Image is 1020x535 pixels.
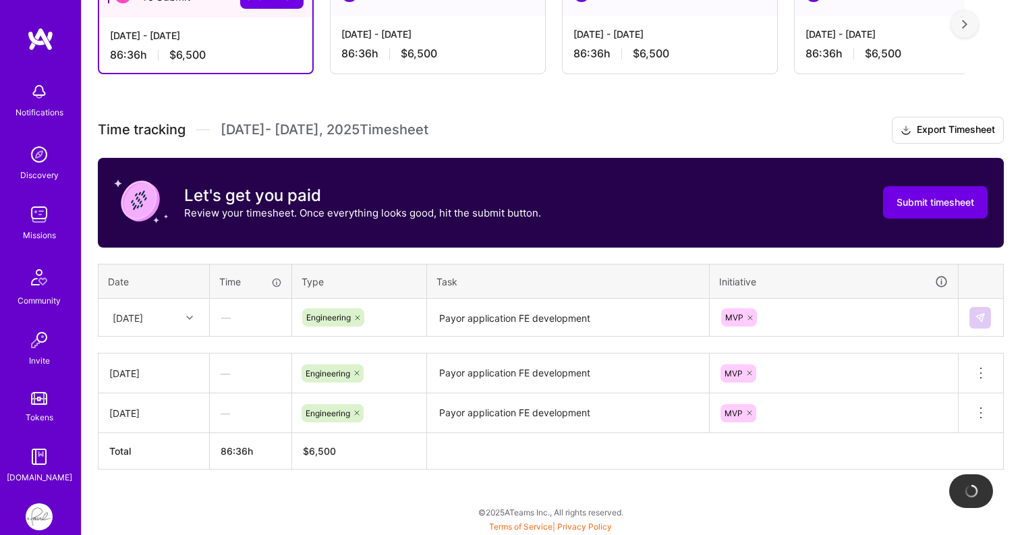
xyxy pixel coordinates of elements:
img: bell [26,78,53,105]
th: Total [98,433,210,470]
textarea: Payor application FE development [428,355,708,392]
div: 86:36 h [341,47,534,61]
div: [DATE] - [DATE] [110,28,302,43]
div: [DATE] - [DATE] [805,27,998,41]
div: [DOMAIN_NAME] [7,470,72,484]
span: $6,500 [169,48,206,62]
div: Community [18,293,61,308]
div: — [210,395,291,431]
img: coin [114,174,168,228]
span: MVP [725,408,743,418]
div: [DATE] [109,406,198,420]
div: Time [219,275,282,289]
div: Invite [29,354,50,368]
i: icon Download [901,123,911,138]
span: Submit timesheet [897,196,974,209]
img: Submit [975,312,986,323]
div: Initiative [719,274,948,289]
a: Privacy Policy [557,522,612,532]
th: Date [98,264,210,299]
img: guide book [26,443,53,470]
button: Export Timesheet [892,117,1004,144]
div: 86:36 h [573,47,766,61]
img: Invite [26,327,53,354]
div: null [969,307,992,329]
div: Discovery [20,168,59,182]
a: Pearl: MVP Build [22,503,56,530]
div: Notifications [16,105,63,119]
div: [DATE] [113,310,143,325]
div: [DATE] [109,366,198,381]
div: 86:36 h [110,48,302,62]
span: MVP [725,368,743,378]
span: [DATE] - [DATE] , 2025 Timesheet [221,121,428,138]
img: tokens [31,392,47,405]
span: $6,500 [865,47,901,61]
i: icon Chevron [186,314,193,321]
span: $6,500 [633,47,669,61]
img: right [962,20,967,29]
th: Task [427,264,710,299]
div: — [210,356,291,391]
h3: Let's get you paid [184,186,541,206]
div: 86:36 h [805,47,998,61]
img: logo [27,27,54,51]
div: Missions [23,228,56,242]
img: loading [965,484,978,498]
div: Tokens [26,410,53,424]
img: discovery [26,141,53,168]
div: [DATE] - [DATE] [573,27,766,41]
th: $6,500 [292,433,427,470]
img: Community [23,261,55,293]
button: Submit timesheet [883,186,988,219]
textarea: Payor application FE development [428,395,708,432]
p: Review your timesheet. Once everything looks good, hit the submit button. [184,206,541,220]
div: — [210,300,291,335]
span: Engineering [306,368,350,378]
span: Engineering [306,408,350,418]
span: | [489,522,612,532]
div: © 2025 ATeams Inc., All rights reserved. [81,495,1020,529]
th: Type [292,264,427,299]
div: [DATE] - [DATE] [341,27,534,41]
span: MVP [725,312,743,322]
textarea: Payor application FE development [428,300,708,336]
a: Terms of Service [489,522,552,532]
img: teamwork [26,201,53,228]
span: Time tracking [98,121,186,138]
th: 86:36h [210,433,292,470]
img: Pearl: MVP Build [26,503,53,530]
span: $6,500 [401,47,437,61]
span: Engineering [306,312,351,322]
